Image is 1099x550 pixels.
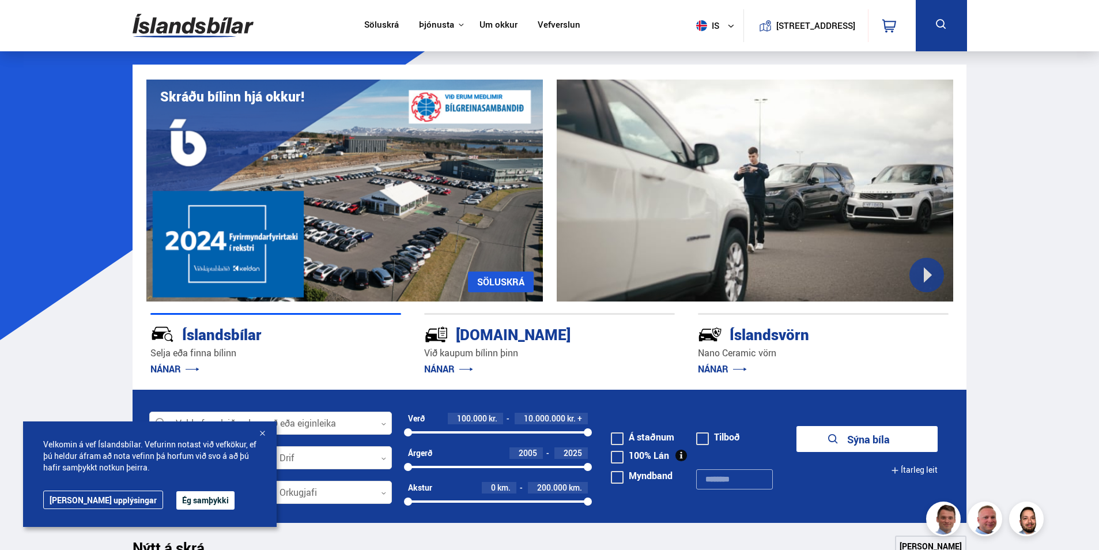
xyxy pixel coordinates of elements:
[698,363,747,375] a: NÁNAR
[160,89,304,104] h1: Skráðu bílinn hjá okkur!
[537,482,567,493] span: 200.000
[150,363,199,375] a: NÁNAR
[611,451,669,460] label: 100% Lán
[1011,503,1045,538] img: nhp88E3Fdnt1Opn2.png
[468,272,534,292] a: SÖLUSKRÁ
[692,20,720,31] span: is
[457,413,487,424] span: 100.000
[698,323,908,344] div: Íslandsvörn
[696,20,707,31] img: svg+xml;base64,PHN2ZyB4bWxucz0iaHR0cDovL3d3dy53My5vcmcvMjAwMC9zdmciIHdpZHRoPSI1MTIiIGhlaWdodD0iNT...
[564,447,582,458] span: 2025
[176,491,235,510] button: Ég samþykki
[538,20,580,32] a: Vefverslun
[408,414,425,423] div: Verð
[150,322,175,346] img: JRvxyua_JYH6wB4c.svg
[364,20,399,32] a: Söluskrá
[43,491,163,509] a: [PERSON_NAME] upplýsingar
[698,322,722,346] img: -Svtn6bYgwAsiwNX.svg
[408,483,432,492] div: Akstur
[424,346,675,360] p: Við kaupum bílinn þinn
[796,426,938,452] button: Sýna bíla
[419,20,454,31] button: Þjónusta
[479,20,518,32] a: Um okkur
[750,9,862,42] a: [STREET_ADDRESS]
[928,503,962,538] img: FbJEzSuNWCJXmdc-.webp
[696,432,740,442] label: Tilboð
[698,346,949,360] p: Nano Ceramic vörn
[43,439,256,473] span: Velkomin á vef Íslandsbílar. Vefurinn notast við vefkökur, ef þú heldur áfram að nota vefinn þá h...
[781,21,851,31] button: [STREET_ADDRESS]
[146,80,543,302] img: eKx6w-_Home_640_.png
[150,346,401,360] p: Selja eða finna bílinn
[497,483,511,492] span: km.
[567,414,576,423] span: kr.
[424,323,634,344] div: [DOMAIN_NAME]
[489,414,497,423] span: kr.
[611,471,673,480] label: Myndband
[577,414,582,423] span: +
[491,482,496,493] span: 0
[524,413,565,424] span: 10.000.000
[611,432,674,442] label: Á staðnum
[969,503,1004,538] img: siFngHWaQ9KaOqBr.png
[692,9,743,43] button: is
[424,363,473,375] a: NÁNAR
[408,449,432,458] div: Árgerð
[891,457,938,483] button: Ítarleg leit
[424,322,448,346] img: tr5P-W3DuiFaO7aO.svg
[150,323,360,344] div: Íslandsbílar
[569,483,582,492] span: km.
[519,447,537,458] span: 2005
[133,7,254,44] img: G0Ugv5HjCgRt.svg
